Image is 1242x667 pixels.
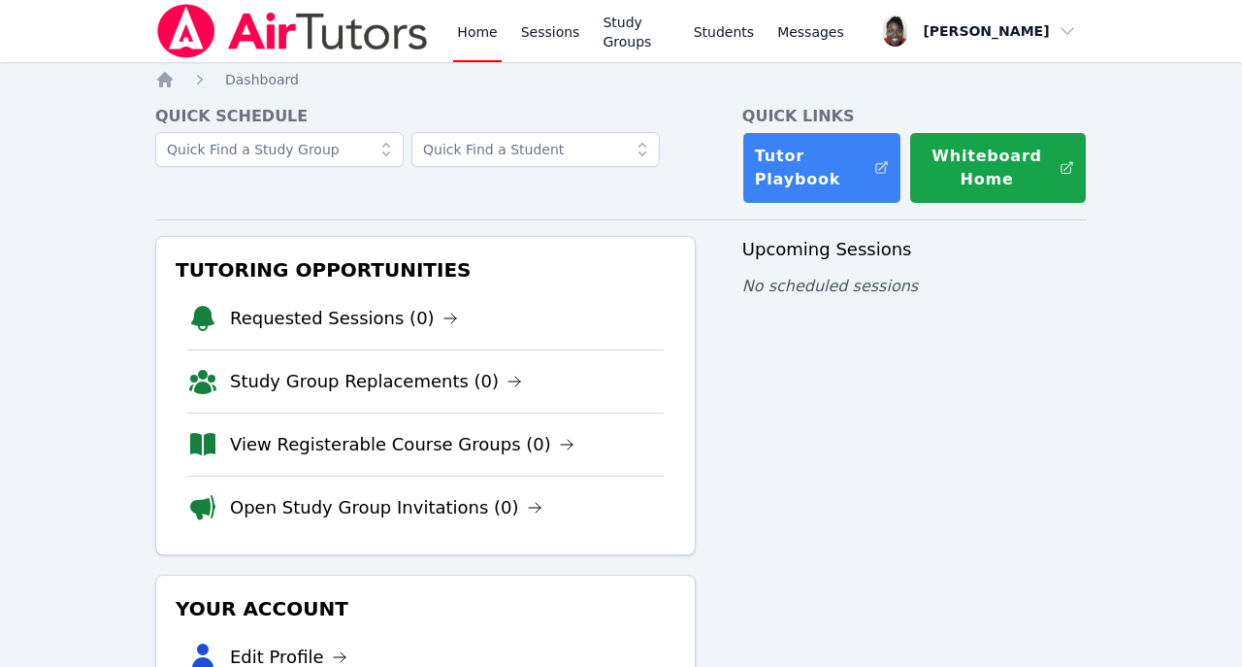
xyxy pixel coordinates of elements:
[742,132,902,204] a: Tutor Playbook
[155,105,696,128] h4: Quick Schedule
[909,132,1087,204] button: Whiteboard Home
[742,236,1087,263] h3: Upcoming Sessions
[411,132,660,167] input: Quick Find a Student
[155,70,1087,89] nav: Breadcrumb
[230,431,574,458] a: View Registerable Course Groups (0)
[172,252,679,287] h3: Tutoring Opportunities
[742,105,1087,128] h4: Quick Links
[225,70,299,89] a: Dashboard
[172,591,679,626] h3: Your Account
[225,72,299,87] span: Dashboard
[230,494,542,521] a: Open Study Group Invitations (0)
[155,4,430,58] img: Air Tutors
[155,132,404,167] input: Quick Find a Study Group
[742,277,918,295] span: No scheduled sessions
[230,305,458,332] a: Requested Sessions (0)
[230,368,522,395] a: Study Group Replacements (0)
[777,22,844,42] span: Messages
